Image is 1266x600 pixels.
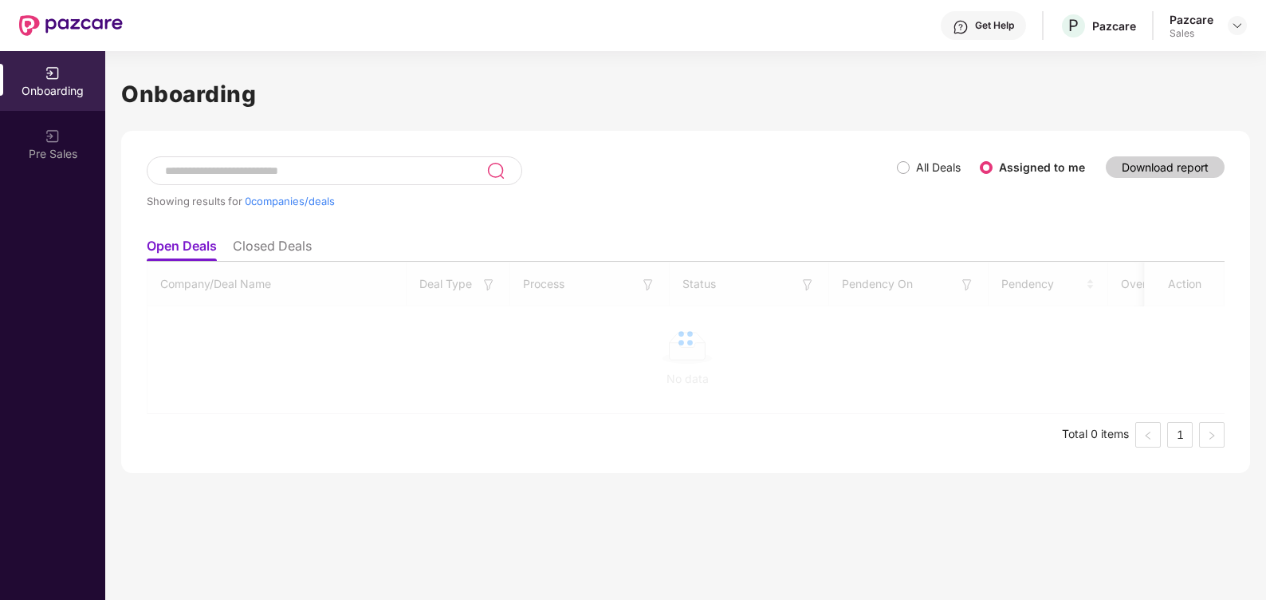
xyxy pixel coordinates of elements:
li: 1 [1167,422,1193,448]
button: right [1199,422,1225,448]
a: 1 [1168,423,1192,447]
li: Open Deals [147,238,217,261]
div: Pazcare [1170,12,1213,27]
button: left [1135,422,1161,448]
li: Next Page [1199,422,1225,448]
img: svg+xml;base64,PHN2ZyB3aWR0aD0iMjAiIGhlaWdodD0iMjAiIHZpZXdCb3g9IjAgMCAyMCAyMCIgZmlsbD0ibm9uZSIgeG... [45,65,61,81]
div: Pazcare [1092,18,1136,34]
img: svg+xml;base64,PHN2ZyB3aWR0aD0iMjQiIGhlaWdodD0iMjUiIHZpZXdCb3g9IjAgMCAyNCAyNSIgZmlsbD0ibm9uZSIgeG... [486,161,505,180]
span: 0 companies/deals [245,195,335,207]
label: Assigned to me [999,160,1085,174]
li: Total 0 items [1062,422,1129,448]
span: right [1207,431,1217,440]
label: All Deals [916,160,961,174]
div: Showing results for [147,195,897,207]
div: Get Help [975,19,1014,32]
div: Sales [1170,27,1213,40]
img: svg+xml;base64,PHN2ZyBpZD0iRHJvcGRvd24tMzJ4MzIiIHhtbG5zPSJodHRwOi8vd3d3LnczLm9yZy8yMDAwL3N2ZyIgd2... [1231,19,1244,32]
img: svg+xml;base64,PHN2ZyBpZD0iSGVscC0zMngzMiIgeG1sbnM9Imh0dHA6Ly93d3cudzMub3JnLzIwMDAvc3ZnIiB3aWR0aD... [953,19,969,35]
img: New Pazcare Logo [19,15,123,36]
h1: Onboarding [121,77,1250,112]
img: svg+xml;base64,PHN2ZyB3aWR0aD0iMjAiIGhlaWdodD0iMjAiIHZpZXdCb3g9IjAgMCAyMCAyMCIgZmlsbD0ibm9uZSIgeG... [45,128,61,144]
li: Previous Page [1135,422,1161,448]
span: left [1143,431,1153,440]
li: Closed Deals [233,238,312,261]
span: P [1068,16,1079,35]
button: Download report [1106,156,1225,178]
